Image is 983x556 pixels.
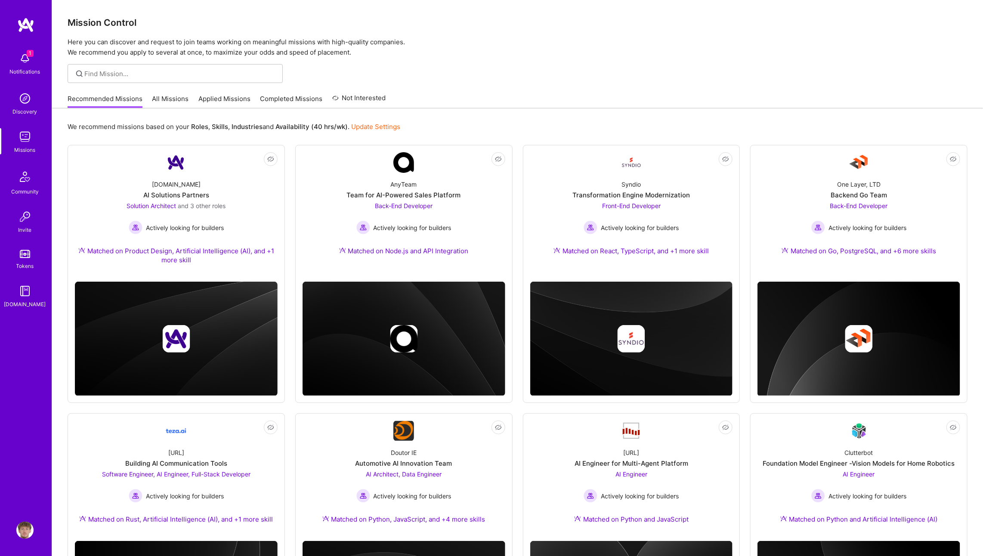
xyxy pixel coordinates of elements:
[495,156,502,163] i: icon EyeClosed
[129,489,142,503] img: Actively looking for builders
[303,282,505,396] img: cover
[267,156,274,163] i: icon EyeClosed
[143,190,209,200] div: AI Solutions Partners
[849,152,869,173] img: Company Logo
[763,459,955,468] div: Foundation Model Engineer -Vision Models for Home Robotics
[102,470,250,478] span: Software Engineer, AI Engineer, Full-Stack Developer
[811,221,825,234] img: Actively looking for builders
[303,152,505,270] a: Company LogoAnyTeamTeam for AI-Powered Sales PlatformBack-End Developer Actively looking for buil...
[74,69,84,79] i: icon SearchGrey
[16,208,34,225] img: Invite
[831,190,887,200] div: Backend Go Team
[811,489,825,503] img: Actively looking for builders
[75,152,278,275] a: Company Logo[DOMAIN_NAME]AI Solutions PartnersSolution Architect and 3 other rolesActively lookin...
[553,247,560,254] img: Ateam Purple Icon
[623,448,639,457] div: [URL]
[618,325,645,353] img: Company logo
[168,448,184,457] div: [URL]
[15,145,36,154] div: Missions
[782,246,936,255] div: Matched on Go, PostgreSQL, and +6 more skills
[178,202,226,209] span: and 3 other roles
[843,470,875,478] span: AI Engineer
[162,325,190,353] img: Company logo
[393,421,414,441] img: Company Logo
[347,190,461,200] div: Team for AI-Powered Sales Platform
[79,515,86,522] img: Ateam Purple Icon
[212,123,228,131] b: Skills
[19,225,32,234] div: Invite
[574,515,581,522] img: Ateam Purple Icon
[85,69,276,78] input: Find Mission...
[152,180,201,189] div: [DOMAIN_NAME]
[845,325,873,353] img: Company logo
[152,94,189,108] a: All Missions
[75,421,278,534] a: Company Logo[URL]Building AI Communication ToolsSoftware Engineer, AI Engineer, Full-Stack Develo...
[322,515,329,522] img: Ateam Purple Icon
[146,491,224,501] span: Actively looking for builders
[14,522,36,539] a: User Avatar
[68,122,400,131] p: We recommend missions based on your , , and .
[780,515,787,522] img: Ateam Purple Icon
[356,221,370,234] img: Actively looking for builders
[16,283,34,300] img: guide book
[575,459,688,468] div: AI Engineer for Multi-Agent Platform
[11,187,39,196] div: Community
[722,424,729,431] i: icon EyeClosed
[16,90,34,107] img: discovery
[146,223,224,232] span: Actively looking for builders
[303,421,505,534] a: Company LogoDoutor IEAutomotive AI Innovation TeamAI Architect, Data Engineer Actively looking fo...
[830,202,888,209] span: Back-End Developer
[351,123,400,131] a: Update Settings
[828,223,906,232] span: Actively looking for builders
[572,190,690,200] div: Transformation Engine Modernization
[127,202,176,209] span: Solution Architect
[391,180,417,189] div: AnyTeam
[621,152,642,173] img: Company Logo
[356,489,370,503] img: Actively looking for builders
[16,261,34,270] div: Tokens
[355,459,452,468] div: Automotive AI Innovation Team
[553,246,709,255] div: Matched on React, TypeScript, and +1 more skill
[495,424,502,431] i: icon EyeClosed
[621,180,641,189] div: Syndio
[828,491,906,501] span: Actively looking for builders
[574,515,689,524] div: Matched on Python and JavaScript
[198,94,250,108] a: Applied Missions
[322,515,485,524] div: Matched on Python, JavaScript, and +4 more skills
[374,491,451,501] span: Actively looking for builders
[191,123,208,131] b: Roles
[390,325,417,353] img: Company logo
[332,93,386,108] a: Not Interested
[20,250,30,258] img: tokens
[366,470,442,478] span: AI Architect, Data Engineer
[615,470,647,478] span: AI Engineer
[950,156,957,163] i: icon EyeClosed
[267,424,274,431] i: icon EyeClosed
[129,221,142,234] img: Actively looking for builders
[375,202,433,209] span: Back-End Developer
[17,17,34,33] img: logo
[16,128,34,145] img: teamwork
[602,202,661,209] span: Front-End Developer
[16,522,34,539] img: User Avatar
[391,448,417,457] div: Doutor IE
[68,37,968,58] p: Here you can discover and request to join teams working on meaningful missions with high-quality ...
[75,282,278,396] img: cover
[275,123,348,131] b: Availability (40 hrs/wk)
[757,421,960,534] a: Company LogoClutterbotFoundation Model Engineer -Vision Models for Home RoboticsAI Engineer Activ...
[530,421,733,534] a: Company Logo[URL]AI Engineer for Multi-Agent PlatformAI Engineer Actively looking for buildersAct...
[780,515,938,524] div: Matched on Python and Artificial Intelligence (AI)
[27,50,34,57] span: 1
[837,180,881,189] div: One Layer, LTD
[15,166,35,187] img: Community
[10,67,40,76] div: Notifications
[621,422,642,440] img: Company Logo
[849,421,869,441] img: Company Logo
[601,491,679,501] span: Actively looking for builders
[339,247,346,254] img: Ateam Purple Icon
[68,94,142,108] a: Recommended Missions
[393,152,414,173] img: Company Logo
[68,17,968,28] h3: Mission Control
[166,421,186,441] img: Company Logo
[232,123,263,131] b: Industries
